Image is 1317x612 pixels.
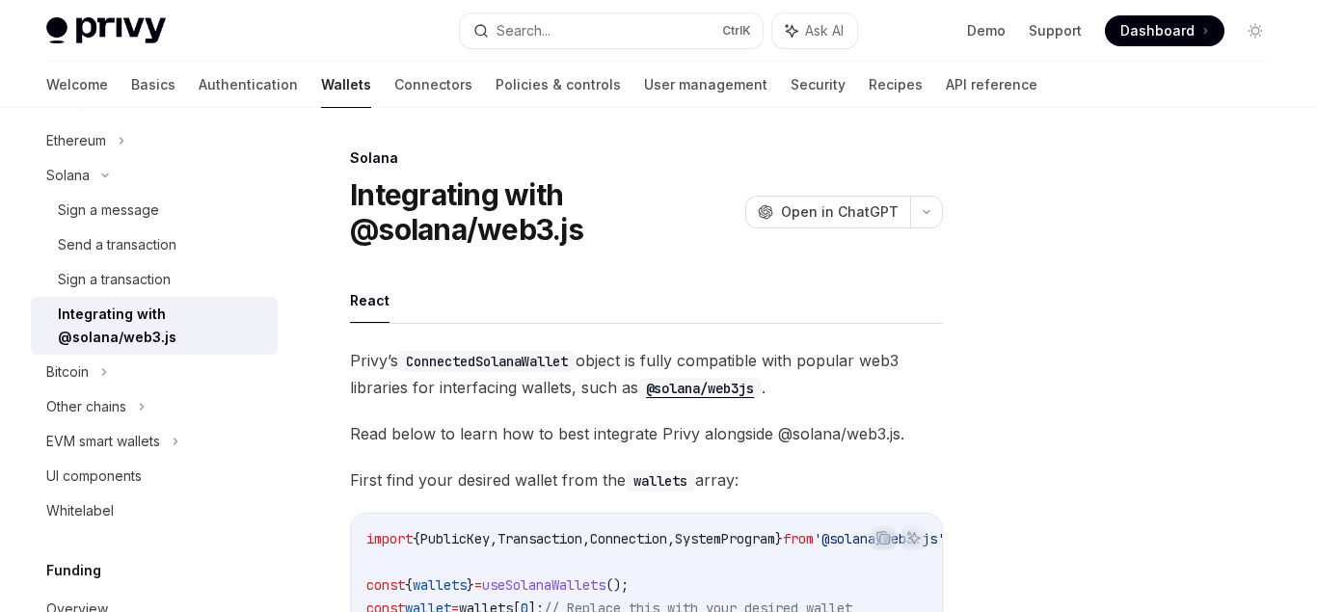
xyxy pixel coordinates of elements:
a: Connectors [394,62,472,108]
a: Security [791,62,846,108]
code: ConnectedSolanaWallet [398,351,576,372]
span: Read below to learn how to best integrate Privy alongside @solana/web3.js. [350,420,943,447]
span: Ctrl K [722,23,751,39]
button: Search...CtrlK [460,13,764,48]
div: UI components [46,465,142,488]
div: EVM smart wallets [46,430,160,453]
span: = [474,576,482,594]
span: Privy’s object is fully compatible with popular web3 libraries for interfacing wallets, such as . [350,347,943,401]
span: Open in ChatGPT [781,202,899,222]
a: Sign a message [31,193,278,227]
button: Open in ChatGPT [745,196,910,228]
span: wallets [413,576,467,594]
code: wallets [626,470,695,492]
span: SystemProgram [675,530,775,547]
span: const [366,576,405,594]
span: { [405,576,413,594]
span: } [775,530,783,547]
button: Copy the contents from the code block [871,525,896,550]
a: Basics [131,62,175,108]
a: Recipes [869,62,923,108]
div: Integrating with @solana/web3.js [58,303,266,349]
div: Solana [46,164,90,187]
span: , [582,530,590,547]
div: Other chains [46,395,126,418]
div: Whitelabel [46,499,114,522]
img: light logo [46,17,166,44]
a: Demo [967,21,1006,40]
a: @solana/web3js [638,378,762,397]
h5: Funding [46,559,101,582]
div: Search... [497,19,551,42]
a: Send a transaction [31,227,278,262]
span: Connection [590,530,667,547]
div: Ethereum [46,129,106,152]
span: , [667,530,675,547]
button: Ask AI [772,13,857,48]
span: } [467,576,474,594]
span: { [413,530,420,547]
div: Sign a message [58,199,159,222]
a: Wallets [321,62,371,108]
span: Dashboard [1120,21,1195,40]
button: Toggle dark mode [1240,15,1271,46]
a: Whitelabel [31,493,278,528]
a: Sign a transaction [31,262,278,297]
div: Send a transaction [58,233,176,256]
button: React [350,278,390,323]
a: Policies & controls [496,62,621,108]
span: import [366,530,413,547]
span: Transaction [497,530,582,547]
span: First find your desired wallet from the array: [350,466,943,493]
a: Welcome [46,62,108,108]
span: useSolanaWallets [482,576,605,594]
span: Ask AI [805,21,844,40]
a: Authentication [199,62,298,108]
span: (); [605,576,629,594]
div: Bitcoin [46,360,89,384]
code: @solana/web3js [638,378,762,399]
a: User management [644,62,767,108]
span: PublicKey [420,530,490,547]
a: Dashboard [1105,15,1224,46]
span: , [490,530,497,547]
a: UI components [31,459,278,493]
div: Solana [350,148,943,168]
button: Ask AI [901,525,927,550]
span: from [783,530,814,547]
a: Integrating with @solana/web3.js [31,297,278,355]
span: '@solana/web3.js' [814,530,945,547]
h1: Integrating with @solana/web3.js [350,177,738,247]
a: Support [1029,21,1082,40]
div: Sign a transaction [58,268,171,291]
a: API reference [946,62,1037,108]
